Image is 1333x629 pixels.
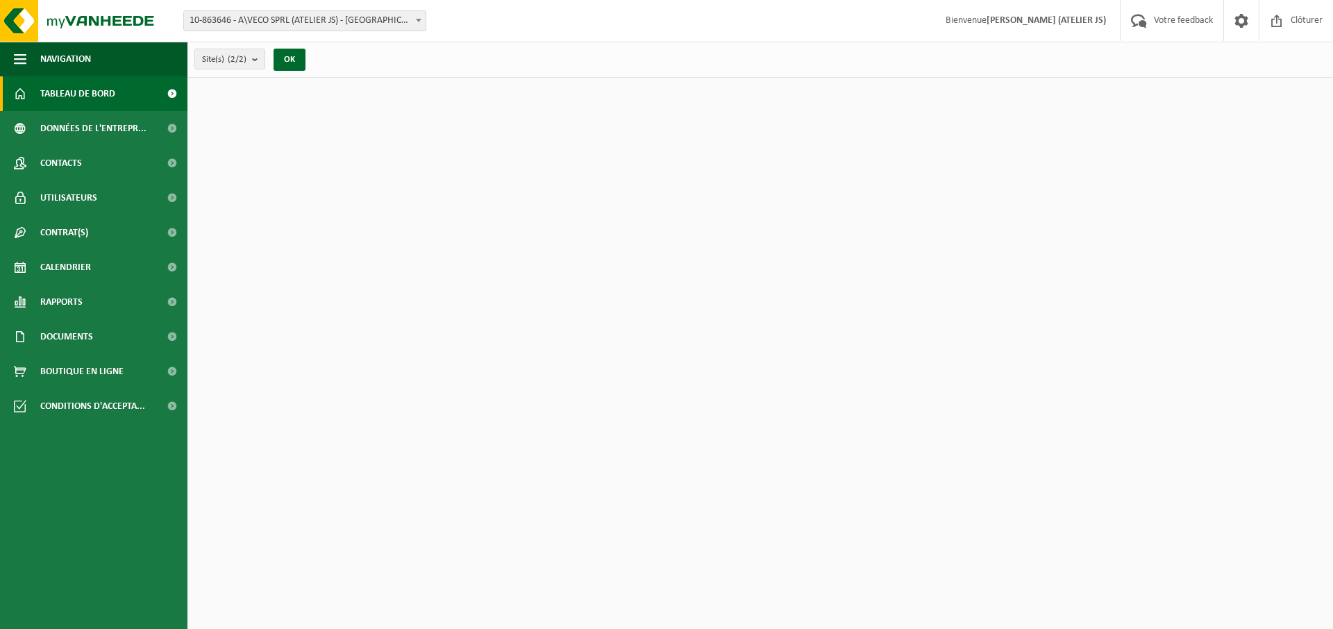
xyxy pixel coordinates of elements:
span: Tableau de bord [40,76,115,111]
span: Navigation [40,42,91,76]
button: Site(s)(2/2) [194,49,265,69]
span: Utilisateurs [40,181,97,215]
span: 10-863646 - A\VECO SPRL (ATELIER JS) - SAINT-HUBERT [184,11,426,31]
span: Site(s) [202,49,246,70]
span: Calendrier [40,250,91,285]
span: Données de l'entrepr... [40,111,146,146]
button: OK [274,49,305,71]
strong: [PERSON_NAME] (ATELIER JS) [987,15,1106,26]
span: Contacts [40,146,82,181]
span: Rapports [40,285,83,319]
count: (2/2) [228,55,246,64]
span: Conditions d'accepta... [40,389,145,423]
span: Contrat(s) [40,215,88,250]
span: 10-863646 - A\VECO SPRL (ATELIER JS) - SAINT-HUBERT [183,10,426,31]
span: Documents [40,319,93,354]
span: Boutique en ligne [40,354,124,389]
